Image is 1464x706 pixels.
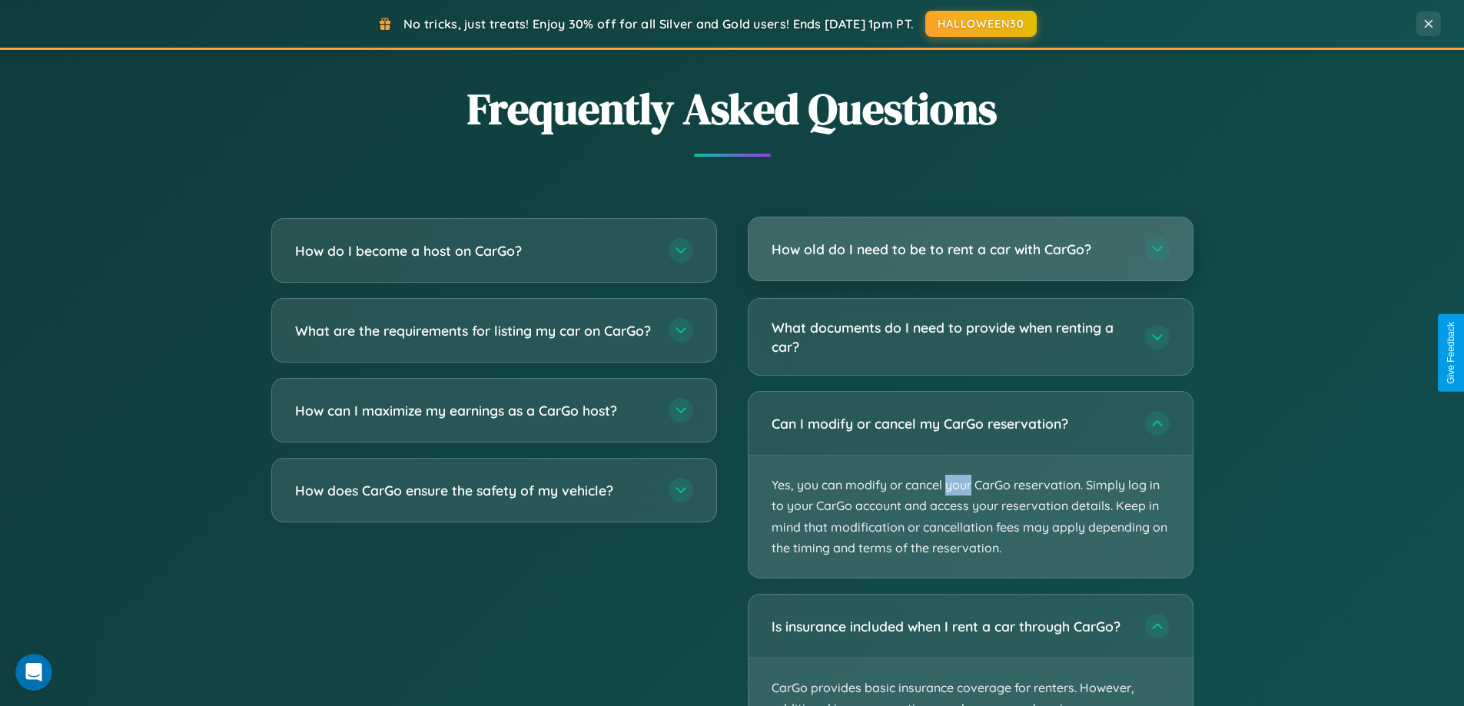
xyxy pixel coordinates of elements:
iframe: Intercom live chat [15,654,52,691]
h2: Frequently Asked Questions [271,79,1193,138]
h3: Can I modify or cancel my CarGo reservation? [772,414,1130,433]
h3: How does CarGo ensure the safety of my vehicle? [295,481,653,500]
h3: What are the requirements for listing my car on CarGo? [295,321,653,340]
div: Give Feedback [1446,322,1456,384]
button: HALLOWEEN30 [925,11,1037,37]
h3: How can I maximize my earnings as a CarGo host? [295,401,653,420]
h3: Is insurance included when I rent a car through CarGo? [772,617,1130,636]
span: No tricks, just treats! Enjoy 30% off for all Silver and Gold users! Ends [DATE] 1pm PT. [403,16,914,31]
h3: How do I become a host on CarGo? [295,241,653,260]
p: Yes, you can modify or cancel your CarGo reservation. Simply log in to your CarGo account and acc... [749,456,1193,578]
h3: What documents do I need to provide when renting a car? [772,318,1130,356]
h3: How old do I need to be to rent a car with CarGo? [772,240,1130,259]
